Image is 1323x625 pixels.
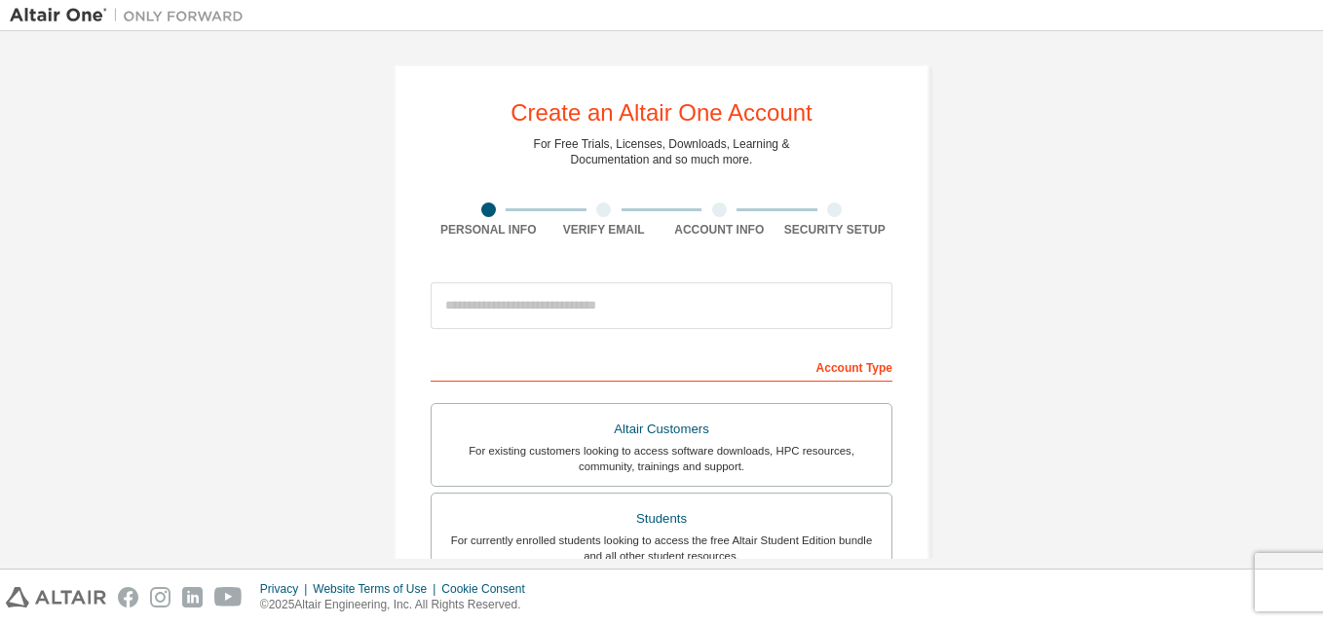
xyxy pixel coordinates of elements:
[443,443,880,474] div: For existing customers looking to access software downloads, HPC resources, community, trainings ...
[118,587,138,607] img: facebook.svg
[661,222,777,238] div: Account Info
[260,581,313,597] div: Privacy
[150,587,170,607] img: instagram.svg
[214,587,243,607] img: youtube.svg
[431,222,547,238] div: Personal Info
[443,416,880,443] div: Altair Customers
[182,587,203,607] img: linkedin.svg
[313,581,441,597] div: Website Terms of Use
[547,222,662,238] div: Verify Email
[431,350,892,382] div: Account Type
[10,6,253,25] img: Altair One
[260,597,537,613] p: © 2025 Altair Engineering, Inc. All Rights Reserved.
[510,101,813,125] div: Create an Altair One Account
[777,222,893,238] div: Security Setup
[534,136,790,167] div: For Free Trials, Licenses, Downloads, Learning & Documentation and so much more.
[441,581,536,597] div: Cookie Consent
[443,505,880,533] div: Students
[6,587,106,607] img: altair_logo.svg
[443,533,880,564] div: For currently enrolled students looking to access the free Altair Student Edition bundle and all ...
